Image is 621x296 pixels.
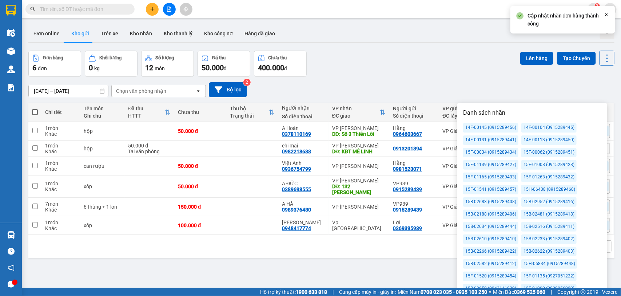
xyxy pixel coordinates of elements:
[282,201,325,207] div: A HÀ
[8,264,15,271] span: notification
[393,160,435,166] div: Hằng
[393,146,422,151] div: 0913201894
[521,173,577,182] div: 15F-01263 (0915289432)
[596,3,598,8] span: 3
[282,143,325,149] div: chị mai
[521,272,577,281] div: 15F-01135 (0927051222)
[40,5,126,13] input: Tìm tên, số ĐT hoặc mã đơn
[28,25,65,42] button: Đơn online
[443,183,490,189] div: VP Giáp Bát
[84,204,121,210] div: 6 thùng + 1 lon
[239,25,281,42] button: Hàng đã giao
[463,284,518,293] div: 15B-03650 (0943111239)
[128,143,170,149] div: 50.000 đ
[141,51,194,77] button: Số lượng12món
[551,288,552,296] span: |
[521,284,577,293] div: 15F-01200 (0928056222)
[282,105,325,111] div: Người nhận
[548,4,588,13] span: tu.ketdoan
[268,55,287,60] div: Chưa thu
[32,63,36,72] span: 6
[521,247,577,256] div: 15B-02622 (0915289403)
[284,66,287,71] span: đ
[84,183,121,189] div: xốp
[282,125,325,131] div: A Hoàn
[463,234,518,244] div: 15B-02610 (0915289410)
[528,12,604,28] div: Cập nhật nhãn đơn hàng thành công
[198,51,250,77] button: Đã thu50.000đ
[493,288,545,296] span: Miền Bắc
[195,88,201,94] svg: open
[332,106,380,111] div: VP nhận
[26,53,63,69] strong: PHIẾU GỬI HÀNG
[521,259,577,269] div: 15H-06834 (0915289448)
[332,143,386,149] div: VP [PERSON_NAME]
[45,109,76,115] div: Chi tiết
[95,25,124,42] button: Trên xe
[514,289,545,295] strong: 0369 525 060
[463,272,518,281] div: 15F-01520 (0915289454)
[202,63,224,72] span: 50.000
[521,160,577,170] div: 15F-01008 (0915289428)
[230,106,269,111] div: Thu hộ
[332,113,380,119] div: ĐC giao
[84,163,121,169] div: can rượu
[45,186,76,192] div: Khác
[393,113,435,119] div: Số điện thoại
[393,125,435,131] div: Hằng
[167,7,172,12] span: file-add
[198,25,239,42] button: Kho công nợ
[7,231,15,239] img: warehouse-icon
[178,128,223,134] div: 50.000 đ
[332,220,386,231] div: Vp [GEOGRAPHIC_DATA]
[332,149,386,154] div: DĐ: KBT MÊ LINH
[124,103,174,122] th: Toggle SortBy
[521,185,577,194] div: 15H-06438 (0915289460)
[178,183,223,189] div: 50.000 đ
[393,131,422,137] div: 0964603667
[84,222,121,228] div: xốp
[155,66,165,71] span: món
[282,207,311,213] div: 0989376480
[31,40,58,52] span: 15H-06438 (0915289460)
[116,87,166,95] div: Chọn văn phòng nhận
[443,106,484,111] div: VP gửi
[463,123,518,133] div: 14F-00145 (0915289456)
[68,36,106,44] span: GB10250159
[183,7,188,12] span: aim
[128,106,164,111] div: Đã thu
[282,131,311,137] div: 0378110169
[282,181,325,186] div: A ĐỨC
[443,163,490,169] div: VP Giáp Bát
[393,166,422,172] div: 0981523071
[156,55,174,60] div: Số lượng
[333,288,334,296] span: |
[243,79,251,86] sup: 2
[45,143,76,149] div: 1 món
[463,108,601,117] p: Danh sách nhãn
[4,23,20,50] img: logo
[178,204,223,210] div: 150.000 đ
[521,123,577,133] div: 14F-00104 (0915289445)
[224,66,227,71] span: đ
[604,12,609,17] svg: Close
[282,114,325,119] div: Số điện thoại
[393,201,435,207] div: VP939
[521,210,577,219] div: 15B-02481 (0915289418)
[7,47,15,55] img: warehouse-icon
[45,201,76,207] div: 7 món
[258,63,284,72] span: 400.000
[29,85,108,97] input: Select a date range.
[38,66,47,71] span: đơn
[393,225,422,231] div: 0369395989
[25,4,63,13] span: Kết Đoàn
[99,55,122,60] div: Khối lượng
[393,207,422,213] div: 0915289439
[520,52,553,65] button: Lên hàng
[282,186,311,192] div: 0389698555
[443,146,490,151] div: VP Giáp Bát
[45,220,76,225] div: 1 món
[45,166,76,172] div: Khác
[124,25,158,42] button: Kho nhận
[282,149,311,154] div: 0982218688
